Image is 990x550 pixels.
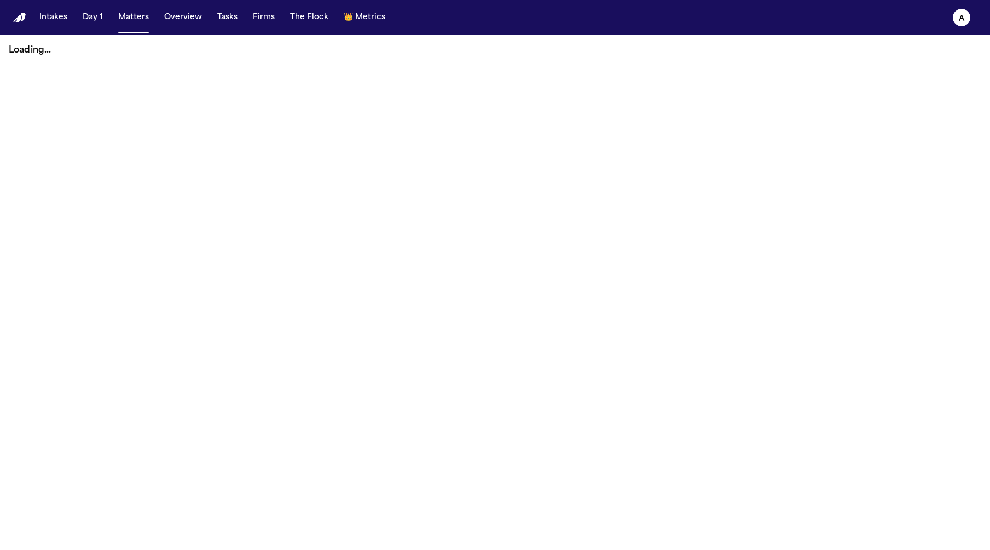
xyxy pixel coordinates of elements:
button: Firms [248,8,279,27]
span: crown [344,12,353,23]
button: Matters [114,8,153,27]
button: crownMetrics [339,8,390,27]
button: The Flock [286,8,333,27]
button: Day 1 [78,8,107,27]
a: Home [13,13,26,23]
img: Finch Logo [13,13,26,23]
button: Intakes [35,8,72,27]
text: a [959,15,965,22]
button: Tasks [213,8,242,27]
button: Overview [160,8,206,27]
span: Metrics [355,12,385,23]
p: Loading... [9,44,981,57]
